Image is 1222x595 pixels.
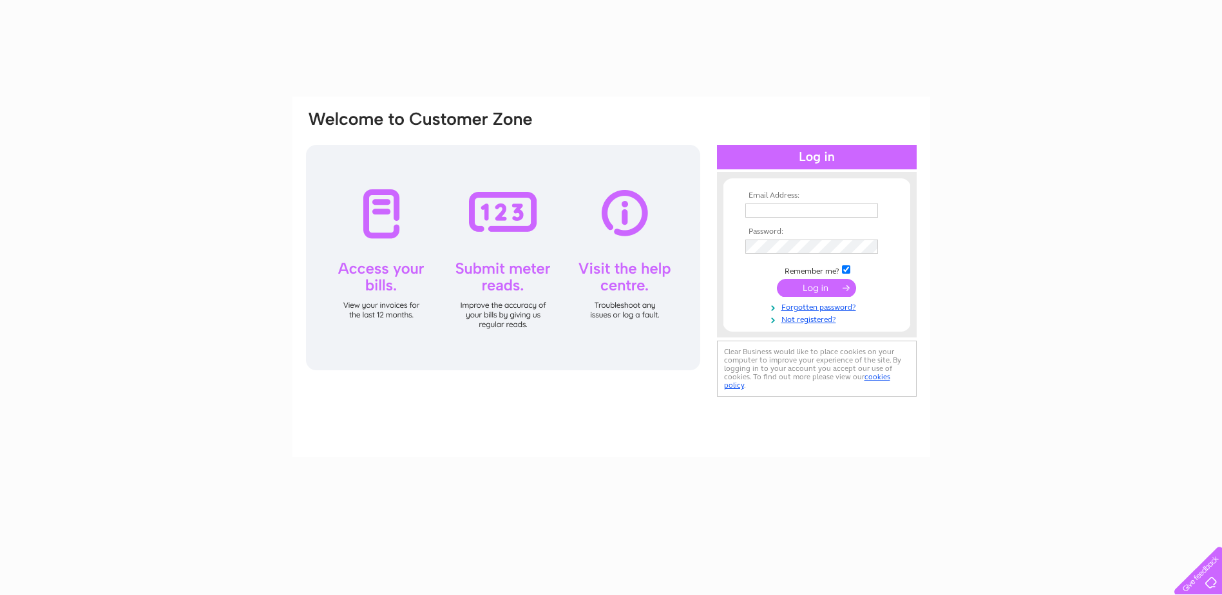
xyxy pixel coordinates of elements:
[717,341,917,397] div: Clear Business would like to place cookies on your computer to improve your experience of the sit...
[724,372,890,390] a: cookies policy
[745,312,892,325] a: Not registered?
[745,300,892,312] a: Forgotten password?
[777,279,856,297] input: Submit
[742,263,892,276] td: Remember me?
[742,191,892,200] th: Email Address:
[742,227,892,236] th: Password:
